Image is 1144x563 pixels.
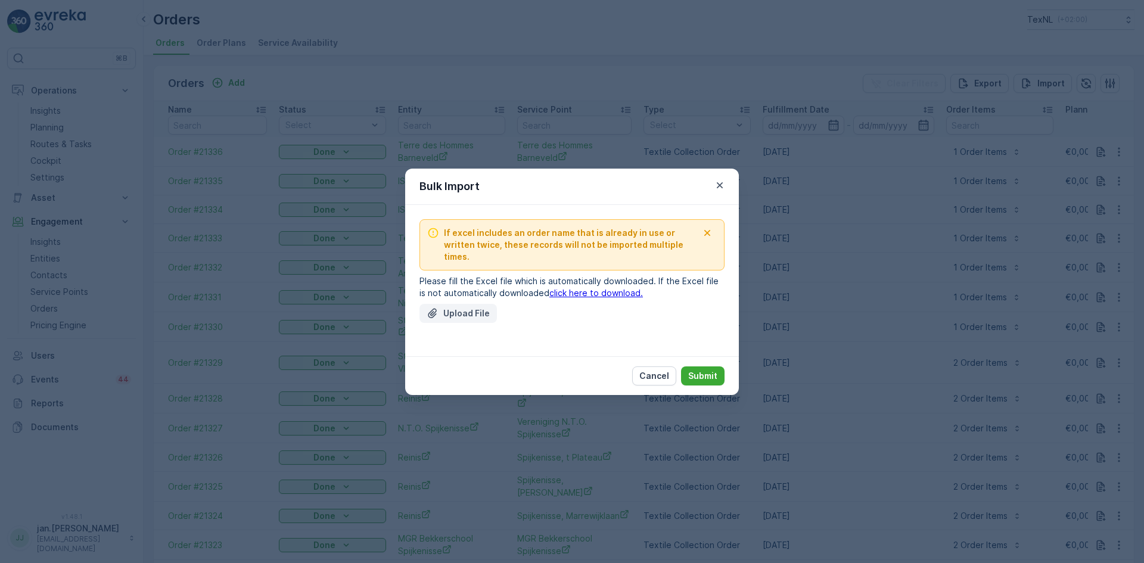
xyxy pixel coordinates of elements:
[681,366,725,385] button: Submit
[549,288,643,298] a: click here to download.
[419,178,480,195] p: Bulk Import
[443,307,490,319] p: Upload File
[444,227,698,263] span: If excel includes an order name that is already in use or written twice, these records will not b...
[688,370,717,382] p: Submit
[632,366,676,385] button: Cancel
[419,304,497,323] button: Upload File
[639,370,669,382] p: Cancel
[419,275,725,299] p: Please fill the Excel file which is automatically downloaded. If the Excel file is not automatica...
